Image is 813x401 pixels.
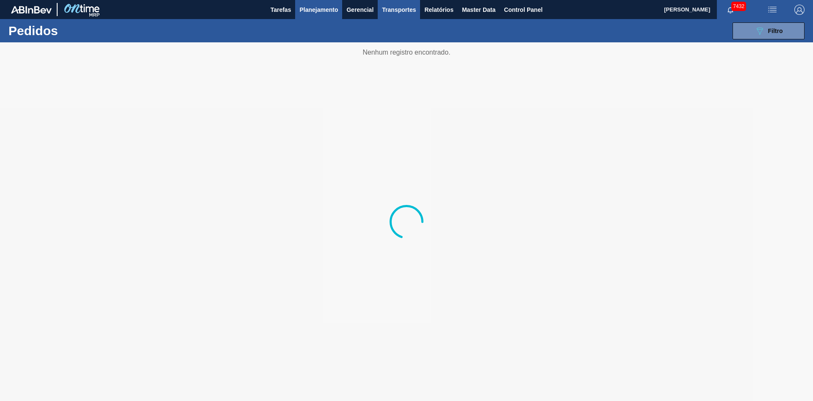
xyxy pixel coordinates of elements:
button: Filtro [733,22,805,39]
span: Master Data [462,5,495,15]
img: userActions [767,5,777,15]
span: Filtro [768,28,783,34]
img: Logout [794,5,805,15]
span: Tarefas [271,5,291,15]
h1: Pedidos [8,26,135,36]
span: 7432 [731,2,746,11]
span: Relatórios [424,5,453,15]
span: Transportes [382,5,416,15]
span: Control Panel [504,5,542,15]
span: Gerencial [346,5,373,15]
button: Notificações [717,4,744,16]
img: TNhmsLtSVTkK8tSr43FrP2fwEKptu5GPRR3wAAAABJRU5ErkJggg== [11,6,52,14]
span: Planejamento [299,5,338,15]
